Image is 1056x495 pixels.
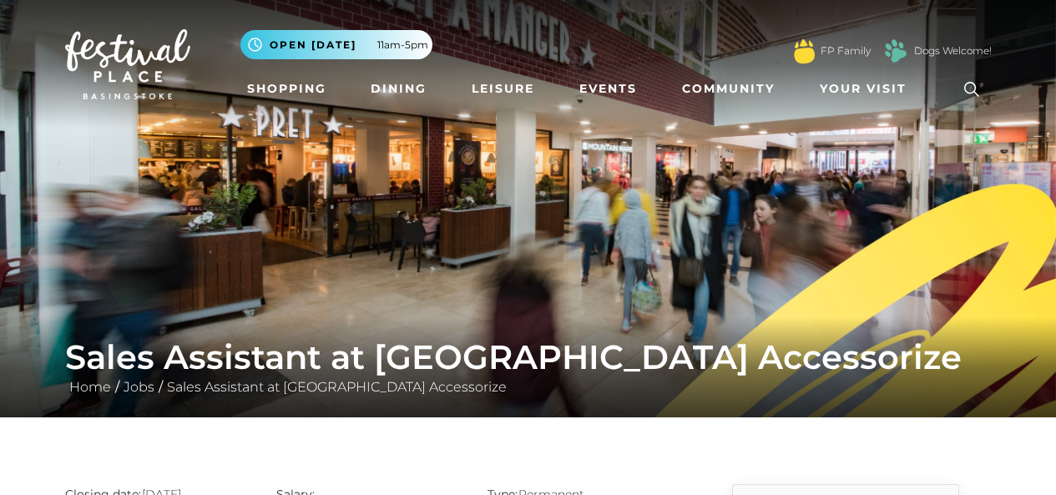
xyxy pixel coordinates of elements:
a: Dogs Welcome! [914,43,992,58]
a: Sales Assistant at [GEOGRAPHIC_DATA] Accessorize [163,379,511,395]
a: Dining [364,73,433,104]
a: Events [573,73,644,104]
div: / / [53,337,1004,397]
a: Your Visit [813,73,922,104]
a: FP Family [821,43,871,58]
span: Open [DATE] [270,38,356,53]
h1: Sales Assistant at [GEOGRAPHIC_DATA] Accessorize [65,337,992,377]
a: Shopping [240,73,333,104]
span: 11am-5pm [377,38,428,53]
img: Festival Place Logo [65,29,190,99]
a: Leisure [465,73,541,104]
span: Your Visit [820,80,907,98]
a: Community [675,73,781,104]
a: Home [65,379,115,395]
a: Jobs [119,379,159,395]
button: Open [DATE] 11am-5pm [240,30,432,59]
